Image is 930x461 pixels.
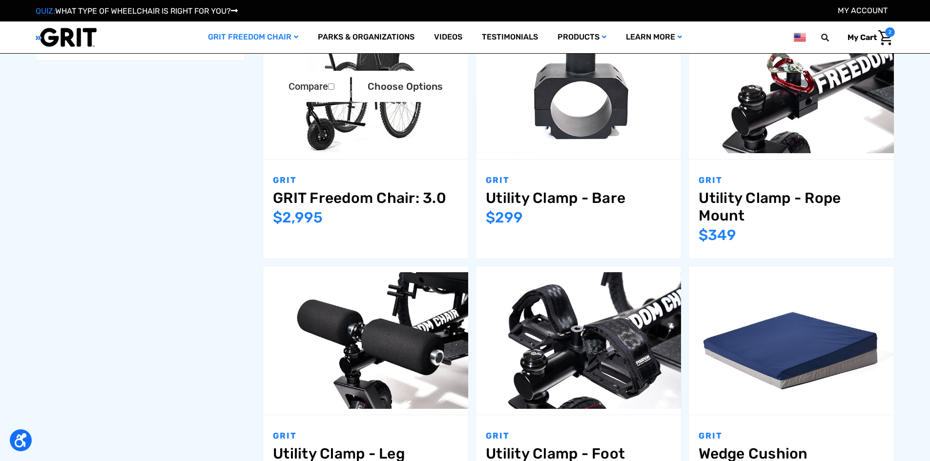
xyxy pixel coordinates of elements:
[273,174,458,187] p: GRIT
[352,71,458,102] a: Choose Options
[273,189,458,207] a: GRIT Freedom Chair: 3.0,$2,995.00
[689,266,894,415] a: Wedge Cushion,$49.00
[476,11,681,160] a: Utility Clamp - Bare,$299.00
[794,31,806,43] img: us.png
[616,21,692,53] a: Learn More
[486,174,671,187] p: GRIT
[885,27,895,37] span: 2
[689,11,894,160] a: Utility Clamp - Rope Mount,$349.00
[263,11,468,160] a: GRIT Freedom Chair: 3.0,$2,995.00
[826,27,840,48] input: Search
[838,6,888,15] a: Account
[263,272,468,409] img: Utility Clamp - Leg Elevation
[476,266,681,415] a: Utility Clamp - Foot Platforms,$349.00
[878,30,892,45] img: Cart
[847,33,877,42] span: My Cart
[328,83,334,90] input: Compare
[263,266,468,415] a: Utility Clamp - Leg Elevation,$449.00
[198,21,308,53] a: GRIT Freedom Chair
[486,189,671,207] a: Utility Clamp - Bare,$299.00
[699,189,884,224] a: Utility Clamp - Rope Mount,$349.00
[36,6,55,16] span: QUIZ:
[273,430,458,442] p: GRIT
[486,209,523,226] span: $299
[476,17,681,153] img: Utility Clamp - Bare
[36,6,238,16] a: QUIZ:WHAT TYPE OF WHEELCHAIR IS RIGHT FOR YOU?
[689,17,894,153] img: Utility Clamp - Rope Mount
[273,71,350,102] label: Compare
[699,226,736,244] span: $349
[424,21,472,53] a: Videos
[36,27,97,47] img: GRIT All-Terrain Wheelchair and Mobility Equipment
[472,21,548,53] a: Testimonials
[476,272,681,409] img: Utility Clamp - Foot Platforms
[689,272,894,409] img: GRIT Wedge Cushion: foam wheelchair cushion for positioning and comfort shown in 18/"20 width wit...
[308,21,424,53] a: Parks & Organizations
[273,209,323,226] span: $2,995
[699,174,884,187] p: GRIT
[263,17,468,153] img: GRIT Freedom Chair: 3.0
[486,430,671,442] p: GRIT
[840,27,895,48] a: Cart with 2 items
[699,430,884,442] p: GRIT
[548,21,616,53] a: Products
